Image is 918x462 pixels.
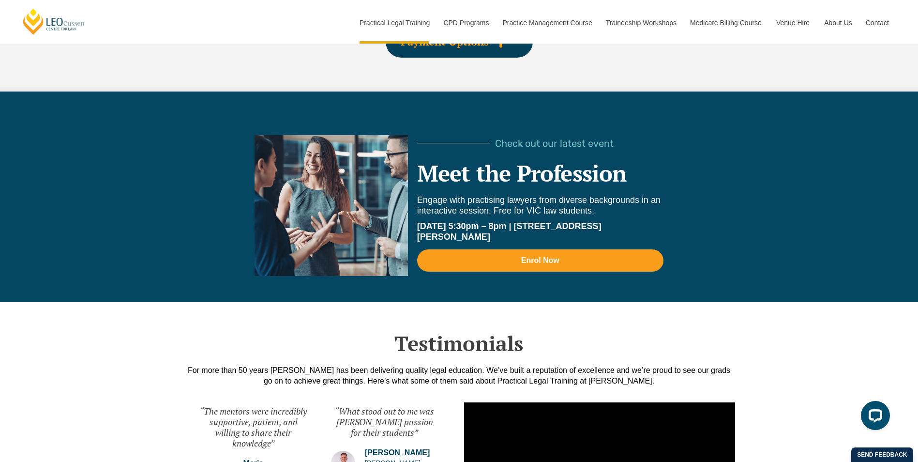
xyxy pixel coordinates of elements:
a: Enrol Now [417,249,663,272]
span: Enrol Now [521,257,559,264]
a: Venue Hire [769,2,817,44]
iframe: LiveChat chat widget [853,397,894,438]
h2: Testimonials [183,331,735,355]
p: Engage with practising lawyers from diverse backgrounds in an interactive session. Free for VIC l... [417,195,663,216]
div: “What stood out to me was [PERSON_NAME] passion for their students” [331,406,438,438]
a: Contact [858,2,896,44]
a: Medicare Billing Course [683,2,769,44]
div: “The mentors were incredibly supportive, patient, and willing to share their knowledge” [200,406,307,448]
span: Check out our latest event [495,139,614,148]
a: Traineeship Workshops [599,2,683,44]
a: Practice Management Course [496,2,599,44]
a: CPD Programs [436,2,495,44]
a: Practical Legal Training [352,2,436,44]
a: Meet the Profession [417,158,627,188]
span: [PERSON_NAME] [365,447,438,458]
span: Payment Options [401,36,489,47]
b: [DATE] 5:30pm – 8pm | [STREET_ADDRESS][PERSON_NAME] [417,221,602,242]
div: For more than 50 years [PERSON_NAME] has been delivering quality legal education. We’ve built a r... [183,365,735,386]
a: [PERSON_NAME] Centre for Law [22,8,86,35]
a: About Us [817,2,858,44]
